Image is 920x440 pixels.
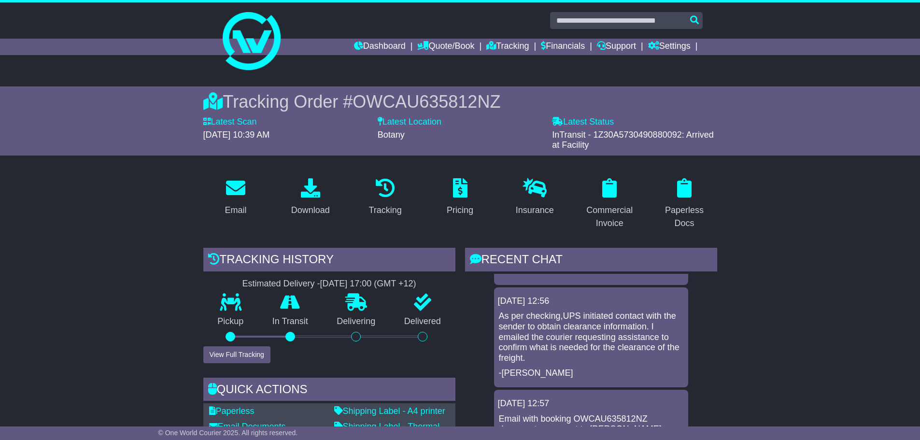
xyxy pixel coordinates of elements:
a: Quote/Book [417,39,474,55]
p: As per checking,UPS initiated contact with the sender to obtain clearance information. I emailed ... [499,311,683,363]
p: Pickup [203,316,258,327]
div: Tracking Order # [203,91,717,112]
a: Tracking [362,175,408,220]
p: -[PERSON_NAME] [499,368,683,379]
a: Tracking [486,39,529,55]
div: Download [291,204,330,217]
label: Latest Scan [203,117,257,128]
div: Commercial Invoice [583,204,636,230]
a: Settings [648,39,691,55]
a: Commercial Invoice [577,175,642,233]
a: Email [218,175,253,220]
div: Tracking history [203,248,455,274]
div: Insurance [516,204,554,217]
span: InTransit - 1Z30A5730490880092: Arrived at Facility [552,130,714,150]
div: Pricing [447,204,473,217]
div: RECENT CHAT [465,248,717,274]
a: Paperless Docs [652,175,717,233]
button: View Full Tracking [203,346,270,363]
label: Latest Status [552,117,614,128]
a: Email Documents [209,422,286,431]
span: © One World Courier 2025. All rights reserved. [158,429,298,437]
p: Delivered [390,316,455,327]
a: Dashboard [354,39,406,55]
div: Estimated Delivery - [203,279,455,289]
div: Tracking [368,204,401,217]
div: [DATE] 12:57 [498,398,684,409]
a: Paperless [209,406,255,416]
label: Latest Location [378,117,441,128]
div: [DATE] 12:56 [498,296,684,307]
div: Paperless Docs [658,204,711,230]
span: Botany [378,130,405,140]
div: Email [225,204,246,217]
p: In Transit [258,316,323,327]
p: Delivering [323,316,390,327]
a: Download [285,175,336,220]
span: [DATE] 10:39 AM [203,130,270,140]
div: Quick Actions [203,378,455,404]
a: Shipping Label - A4 printer [334,406,445,416]
a: Financials [541,39,585,55]
a: Pricing [440,175,480,220]
a: Support [597,39,636,55]
span: OWCAU635812NZ [353,92,500,112]
a: Insurance [510,175,560,220]
div: [DATE] 17:00 (GMT +12) [320,279,416,289]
